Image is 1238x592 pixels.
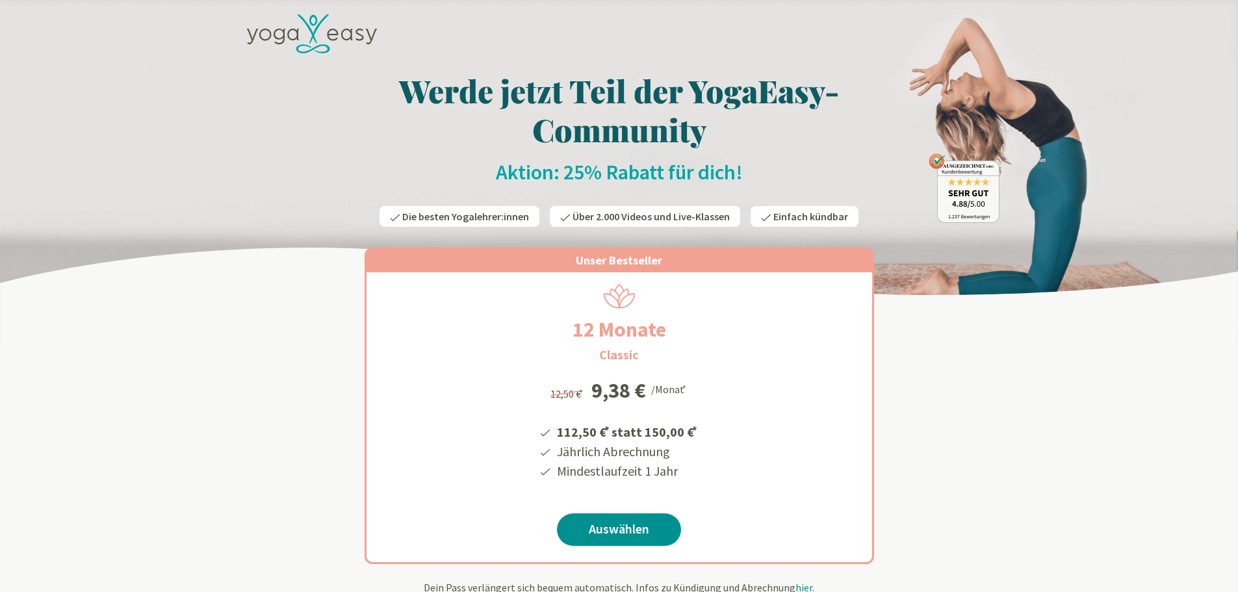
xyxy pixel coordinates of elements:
li: 112,50 € statt 150,00 € [555,420,699,442]
li: Jährlich Abrechnung [555,442,699,461]
h2: 12 Monate [541,314,697,345]
span: Einfach kündbar [773,210,848,223]
span: Unser Bestseller [576,253,662,268]
span: Über 2.000 Videos und Live-Klassen [573,210,730,223]
img: ausgezeichnet_badge.png [929,153,999,223]
li: Mindestlaufzeit 1 Jahr [555,461,699,481]
h1: Werde jetzt Teil der YogaEasy-Community [239,71,999,149]
h3: Classic [599,345,639,365]
a: Auswählen [557,513,681,546]
h2: Aktion: 25% Rabatt für dich! [239,159,999,185]
span: 12,50 € [550,387,585,400]
div: 9,38 € [591,380,646,401]
div: /Monat [651,380,688,397]
span: Die besten Yogalehrer:innen [402,210,529,223]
